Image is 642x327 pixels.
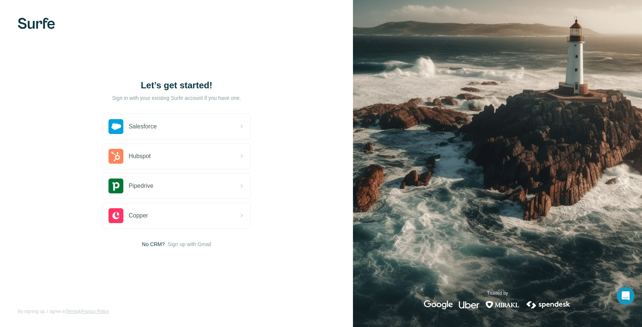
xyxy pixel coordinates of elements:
[168,241,211,248] button: Sign up with Gmail
[424,300,453,309] img: google's logo
[129,182,153,190] span: Pipedrive
[459,300,479,309] img: uber's logo
[66,309,78,314] a: Terms
[108,208,123,223] img: copper's logo
[129,122,157,131] span: Salesforce
[18,18,55,29] img: Surfe's logo
[129,211,148,220] span: Copper
[142,241,165,248] span: No CRM?
[129,152,151,161] span: Hubspot
[108,179,123,193] img: pipedrive's logo
[108,119,123,134] img: salesforce's logo
[487,290,508,297] p: Trusted by
[617,287,635,305] div: Open Intercom Messenger
[525,300,571,309] img: spendesk's logo
[18,308,109,315] span: By signing up, I agree to &
[112,94,241,102] p: Sign in with your existing Surfe account if you have one.
[485,300,519,309] img: mirakl's logo
[102,79,251,91] h1: Let’s get started!
[108,149,123,164] img: hubspot's logo
[81,309,109,314] a: Privacy Policy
